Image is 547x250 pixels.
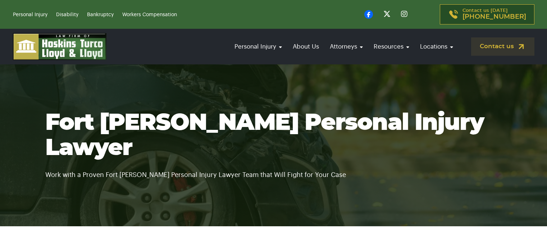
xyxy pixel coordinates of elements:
a: Locations [416,36,457,57]
a: Attorneys [326,36,366,57]
a: Personal Injury [231,36,286,57]
p: Work with a Proven Fort [PERSON_NAME] Personal Injury Lawyer Team that Will Fight for Your Case [45,161,502,180]
a: About Us [289,36,323,57]
a: Bankruptcy [87,12,114,17]
a: Resources [370,36,413,57]
a: Disability [56,12,78,17]
a: Personal Injury [13,12,47,17]
span: Fort [PERSON_NAME] Personal Injury Lawyer [45,112,484,160]
span: [PHONE_NUMBER] [462,13,526,21]
a: Contact us [DATE][PHONE_NUMBER] [440,4,534,24]
p: Contact us [DATE] [462,8,526,21]
a: Workers Compensation [122,12,177,17]
a: Contact us [471,37,534,56]
img: logo [13,33,106,60]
